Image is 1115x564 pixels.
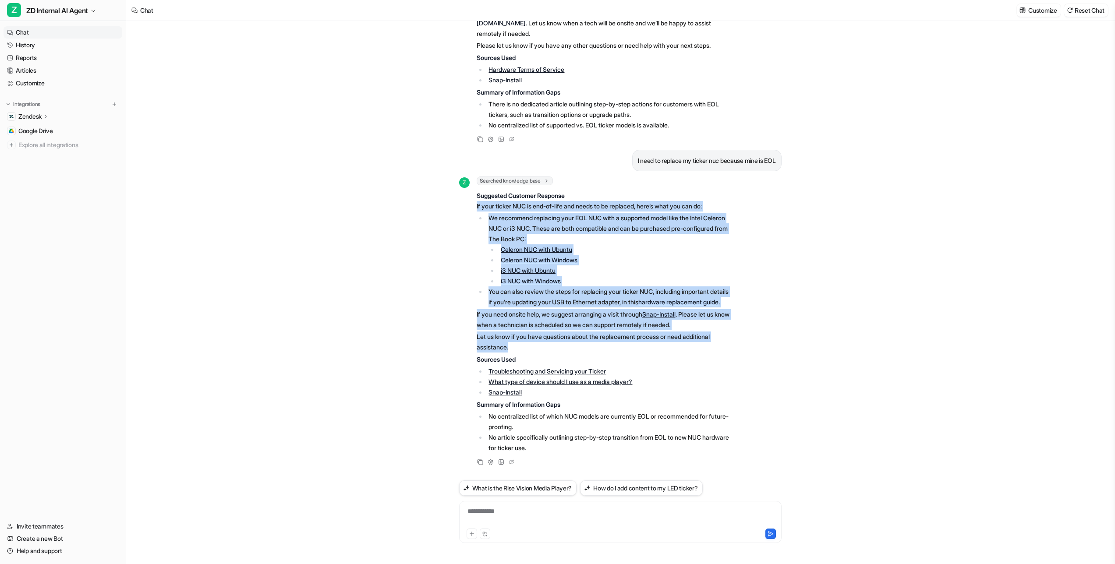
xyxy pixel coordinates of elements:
[1064,4,1108,17] button: Reset Chat
[477,331,733,352] p: Let us know if you have questions about the replacement process or need additional assistance.
[477,190,733,211] p: If your ticker NUC is end-of-life and needs to be replaced, here’s what you can do:
[501,267,556,274] a: i3 NUC with Ubuntu
[1028,6,1057,15] p: Customize
[4,545,122,557] a: Help and support
[9,114,14,119] img: Zendesk
[477,54,516,61] strong: Sources Used
[488,388,522,396] a: Snap-Install
[486,120,733,130] li: No centralized list of supported vs. EOL ticker models is available.
[26,4,88,17] span: ZD Internal AI Agent
[1017,4,1060,17] button: Customize
[5,101,11,107] img: expand menu
[501,256,577,264] a: Celeron NUC with Windows
[477,9,689,27] a: [URL][DOMAIN_NAME]
[486,99,733,120] li: There is no dedicated article outlining step-by-step actions for customers with EOL tickers, such...
[477,88,560,96] strong: Summary of Information Gaps
[7,141,16,149] img: explore all integrations
[642,310,676,318] a: Snap-Install
[4,64,122,77] a: Articles
[1019,7,1026,14] img: customize
[140,6,153,15] div: Chat
[4,100,43,109] button: Integrations
[18,138,119,152] span: Explore all integrations
[18,112,42,121] p: Zendesk
[4,139,122,151] a: Explore all integrations
[9,128,14,134] img: Google Drive
[488,378,632,385] a: What type of device should I use as a media player?
[477,309,733,330] p: If you need onsite help, we suggest arranging a visit through . Please let us know when a technic...
[486,286,733,307] li: You can also review the steps for replacing your ticker NUC, including important details if you’r...
[13,101,40,108] p: Integrations
[486,213,733,286] li: We recommend replacing your EOL NUC with a supported model like the Intel Celeron NUC or i3 NUC. ...
[1067,7,1073,14] img: reset
[486,411,733,432] li: No centralized list of which NUC models are currently EOL or recommended for future-proofing.
[638,298,719,306] a: hardware replacement guide
[477,7,733,39] p: If you need onsite service, you can arrange a visit through Snap-Install: . Let us know when a te...
[4,52,122,64] a: Reports
[501,246,572,253] a: Celeron NUC with Ubuntu
[111,101,117,107] img: menu_add.svg
[4,125,122,137] a: Google DriveGoogle Drive
[4,532,122,545] a: Create a new Bot
[477,192,565,199] strong: Suggested Customer Response
[18,127,53,135] span: Google Drive
[486,432,733,453] li: No article specifically outlining step-by-step transition from EOL to new NUC hardware for ticker...
[488,66,564,73] a: Hardware Terms of Service
[459,177,470,188] span: Z
[638,155,776,166] p: I need to replace my ticker nuc because mine is EOL
[580,480,702,496] button: How do I add content to my LED ticker?
[488,367,606,375] a: Troubleshooting and Servicing your Ticker
[488,76,522,84] a: Snap-Install
[477,176,553,185] span: Searched knowledge base
[4,26,122,39] a: Chat
[4,520,122,532] a: Invite teammates
[459,480,577,496] button: What is the Rise Vision Media Player?
[4,39,122,51] a: History
[4,77,122,89] a: Customize
[477,356,516,363] strong: Sources Used
[7,3,21,17] span: Z
[501,277,561,285] a: i3 NUC with Windows
[477,40,733,51] p: Please let us know if you have any other questions or need help with your next steps.
[477,401,560,408] strong: Summary of Information Gaps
